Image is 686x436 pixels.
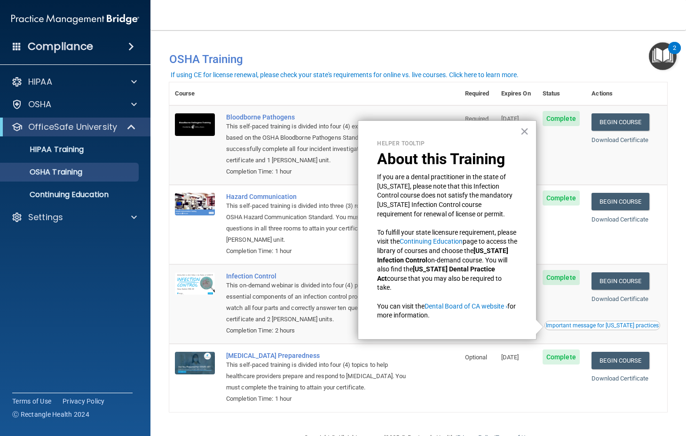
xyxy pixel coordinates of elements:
span: page to access the library of courses and choose the [377,238,519,254]
img: PMB logo [11,10,139,29]
div: Completion Time: 2 hours [226,325,412,336]
div: 2 [673,48,676,60]
span: Required [465,115,489,122]
p: Settings [28,212,63,223]
a: Download Certificate [591,295,648,302]
div: Completion Time: 1 hour [226,393,412,404]
a: Continuing Education [400,238,463,245]
th: Required [459,82,496,105]
th: Status [537,82,586,105]
p: Helper Tooltip [377,140,517,148]
th: Course [169,82,221,105]
a: Download Certificate [591,375,648,382]
span: To fulfill your state licensure requirement, please visit the [377,229,518,246]
button: Open Resource Center, 2 new notifications [649,42,677,70]
div: This on-demand webinar is divided into four (4) parts based on the essential components of an inf... [226,280,412,325]
div: Completion Time: 1 hour [226,166,412,177]
div: Important message for [US_STATE] practices [546,323,659,328]
span: Complete [543,349,580,365]
strong: [US_STATE] Dental Practice Act [377,265,497,282]
div: This self-paced training is divided into three (3) rooms based on the OSHA Hazard Communication S... [226,200,412,246]
span: You can visit the [377,302,425,310]
div: [MEDICAL_DATA] Preparedness [226,352,412,359]
a: Dental Board of CA website › [425,302,507,310]
p: OSHA [28,99,52,110]
p: HIPAA [28,76,52,87]
span: Optional [465,354,488,361]
h4: Compliance [28,40,93,53]
p: About this Training [377,150,517,168]
span: Ⓒ Rectangle Health 2024 [12,410,89,419]
a: Begin Course [591,113,649,131]
span: course that you may also be required to take. [377,275,503,292]
th: Actions [586,82,667,105]
div: If using CE for license renewal, please check your state's requirements for online vs. live cours... [171,71,519,78]
div: Hazard Communication [226,193,412,200]
p: OfficeSafe University [28,121,117,133]
p: OSHA Training [6,167,82,177]
h4: OSHA Training [169,53,667,66]
div: Infection Control [226,272,412,280]
div: Bloodborne Pathogens [226,113,412,121]
a: Download Certificate [591,136,648,143]
a: Terms of Use [12,396,51,406]
span: Complete [543,190,580,206]
p: HIPAA Training [6,145,84,154]
a: Begin Course [591,272,649,290]
a: Begin Course [591,352,649,369]
div: Completion Time: 1 hour [226,246,412,257]
span: [DATE] [501,354,519,361]
p: Continuing Education [6,190,134,199]
span: [DATE] [501,115,519,122]
span: Complete [543,111,580,126]
a: Download Certificate [591,216,648,223]
span: on-demand course. You will also find the [377,256,509,273]
strong: [US_STATE] Infection Control [377,247,510,264]
a: Begin Course [591,193,649,210]
span: Complete [543,270,580,285]
p: If you are a dental practitioner in the state of [US_STATE], please note that this Infection Cont... [377,173,517,219]
button: Read this if you are a dental practitioner in the state of CA [544,321,660,330]
a: Privacy Policy [63,396,105,406]
button: Close [520,124,529,139]
div: This self-paced training is divided into four (4) exposure incidents based on the OSHA Bloodborne... [226,121,412,166]
div: This self-paced training is divided into four (4) topics to help healthcare providers prepare and... [226,359,412,393]
th: Expires On [496,82,537,105]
